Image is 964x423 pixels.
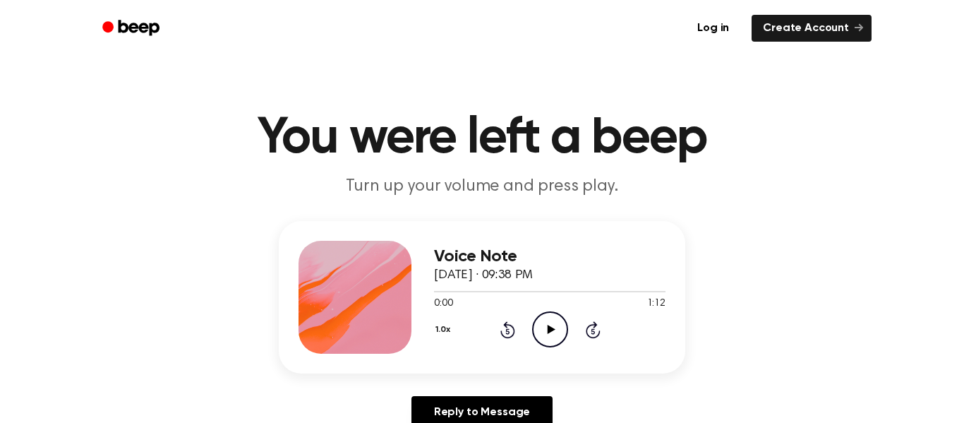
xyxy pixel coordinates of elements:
a: Log in [683,12,743,44]
h1: You were left a beep [121,113,843,164]
span: 0:00 [434,297,452,311]
span: [DATE] · 09:38 PM [434,269,533,282]
a: Create Account [752,15,872,42]
span: 1:12 [647,297,665,311]
button: 1.0x [434,318,455,342]
h3: Voice Note [434,247,665,266]
a: Beep [92,15,172,42]
p: Turn up your volume and press play. [211,175,753,198]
